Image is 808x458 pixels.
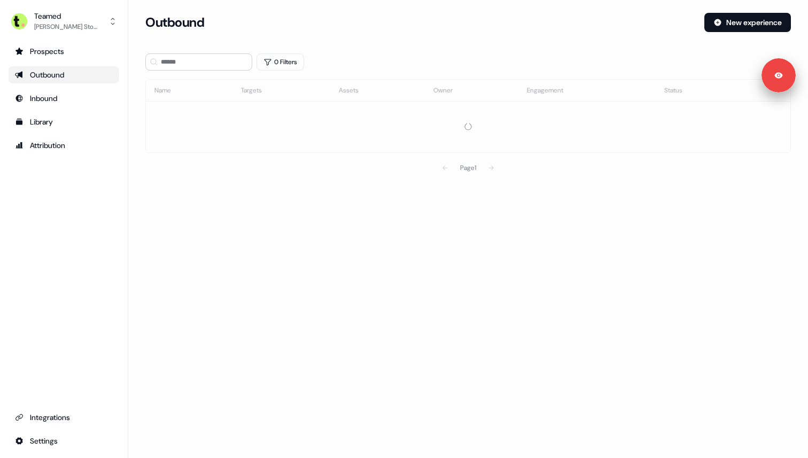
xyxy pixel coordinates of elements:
[34,11,98,21] div: Teamed
[9,43,119,60] a: Go to prospects
[34,21,98,32] div: [PERSON_NAME] Stones
[15,117,113,127] div: Library
[704,13,791,32] button: New experience
[9,409,119,426] a: Go to integrations
[15,412,113,423] div: Integrations
[9,432,119,449] a: Go to integrations
[15,69,113,80] div: Outbound
[15,436,113,446] div: Settings
[9,113,119,130] a: Go to templates
[9,137,119,154] a: Go to attribution
[15,46,113,57] div: Prospects
[257,53,304,71] button: 0 Filters
[9,66,119,83] a: Go to outbound experience
[9,9,119,34] button: Teamed[PERSON_NAME] Stones
[15,93,113,104] div: Inbound
[145,14,204,30] h3: Outbound
[9,90,119,107] a: Go to Inbound
[15,140,113,151] div: Attribution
